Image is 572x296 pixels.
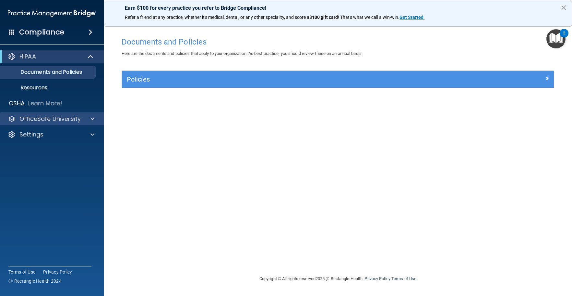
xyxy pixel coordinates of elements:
a: Terms of Use [8,269,35,275]
p: Documents and Policies [4,69,93,75]
p: HIPAA [19,53,36,60]
span: Refer a friend at any practice, whether it's medical, dental, or any other speciality, and score a [125,15,309,20]
strong: $100 gift card [309,15,338,20]
p: Earn $100 for every practice you refer to Bridge Compliance! [125,5,551,11]
a: HIPAA [8,53,94,60]
h4: Documents and Policies [122,38,554,46]
img: PMB logo [8,7,96,20]
div: Copyright © All rights reserved 2025 @ Rectangle Health | | [220,268,456,289]
span: ! That's what we call a win-win. [338,15,399,20]
p: Settings [19,131,43,138]
h5: Policies [127,76,441,83]
span: Ⓒ Rectangle Health 2024 [8,278,62,284]
div: 2 [563,33,565,42]
p: OfficeSafe University [19,115,81,123]
h4: Compliance [19,28,64,37]
a: Privacy Policy [364,276,390,281]
span: Here are the documents and policies that apply to your organization. As best practice, you should... [122,51,363,56]
button: Open Resource Center, 2 new notifications [546,29,566,48]
a: Get Started [399,15,424,20]
button: Close [561,2,567,13]
a: Privacy Policy [43,269,72,275]
strong: Get Started [399,15,423,20]
p: Learn More! [28,99,63,107]
p: Resources [4,84,93,91]
a: Settings [8,131,94,138]
a: Terms of Use [391,276,416,281]
a: OfficeSafe University [8,115,94,123]
a: Policies [127,74,549,84]
p: OSHA [9,99,25,107]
